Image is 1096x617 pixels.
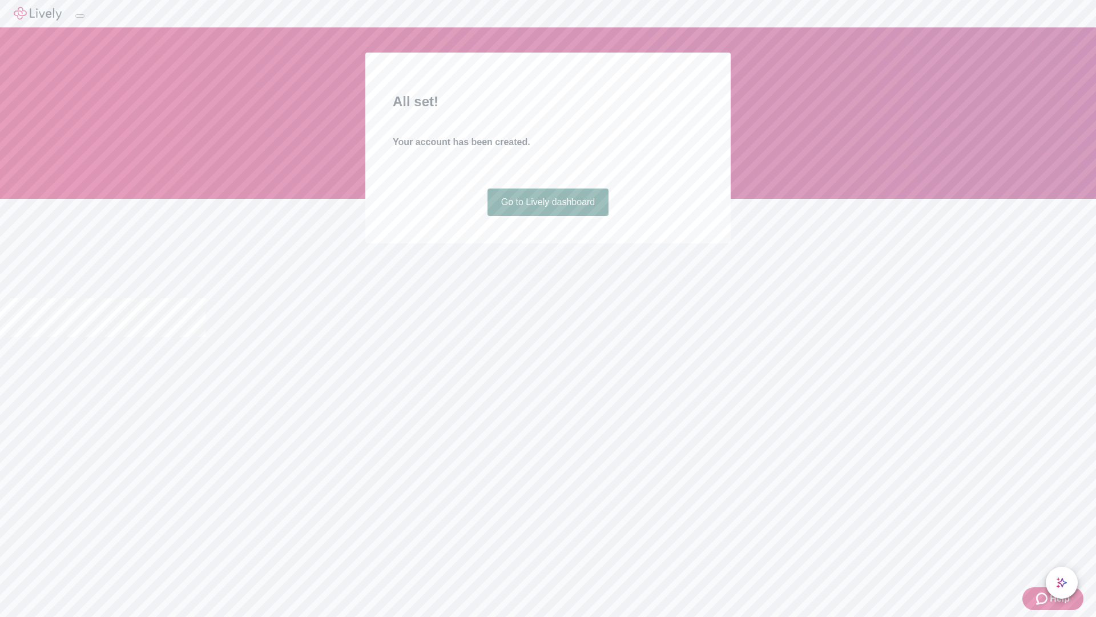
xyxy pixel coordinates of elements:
[75,14,84,18] button: Log out
[14,7,62,21] img: Lively
[1022,587,1083,610] button: Zendesk support iconHelp
[1050,592,1070,606] span: Help
[487,189,609,216] a: Go to Lively dashboard
[1036,592,1050,606] svg: Zendesk support icon
[1056,577,1067,588] svg: Lively AI Assistant
[393,91,703,112] h2: All set!
[393,135,703,149] h4: Your account has been created.
[1046,567,1078,599] button: chat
